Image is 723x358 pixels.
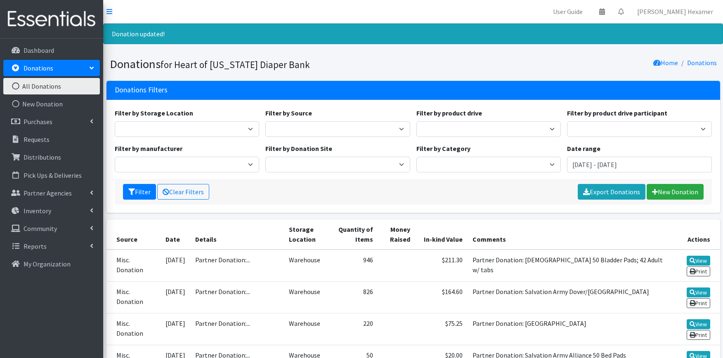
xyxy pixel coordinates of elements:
[567,157,712,172] input: January 1, 2011 - December 31, 2011
[3,131,100,148] a: Requests
[3,167,100,184] a: Pick Ups & Deliveries
[161,281,190,313] td: [DATE]
[3,220,100,237] a: Community
[161,313,190,345] td: [DATE]
[24,242,47,250] p: Reports
[24,224,57,233] p: Community
[687,59,717,67] a: Donations
[190,313,284,345] td: Partner Donation:...
[3,78,100,94] a: All Donations
[3,149,100,165] a: Distributions
[3,5,100,33] img: HumanEssentials
[161,219,190,250] th: Date
[468,219,674,250] th: Comments
[3,60,100,76] a: Donations
[284,281,332,313] td: Warehouse
[3,96,100,112] a: New Donation
[416,144,470,153] label: Filter by Category
[567,108,667,118] label: Filter by product drive participant
[115,86,168,94] h3: Donations Filters
[468,281,674,313] td: Partner Donation: Salvation Army Dover/[GEOGRAPHIC_DATA]
[3,185,100,201] a: Partner Agencies
[106,250,161,282] td: Misc. Donation
[284,250,332,282] td: Warehouse
[24,46,54,54] p: Dashboard
[415,250,468,282] td: $211.30
[24,207,51,215] p: Inventory
[546,3,589,20] a: User Guide
[190,219,284,250] th: Details
[190,250,284,282] td: Partner Donation:...
[157,184,209,200] a: Clear Filters
[284,313,332,345] td: Warehouse
[687,287,710,297] a: View
[687,298,710,308] a: Print
[24,135,50,144] p: Requests
[468,250,674,282] td: Partner Donation: [DEMOGRAPHIC_DATA] 50 Bladder Pads; 42 Adult w/ tabs
[415,219,468,250] th: In-kind Value
[24,171,82,179] p: Pick Ups & Deliveries
[631,3,720,20] a: [PERSON_NAME] Hexamer
[3,238,100,254] a: Reports
[190,281,284,313] td: Partner Donation:...
[332,313,378,345] td: 220
[103,24,723,44] div: Donation updated!
[3,256,100,272] a: My Organization
[415,281,468,313] td: $164.60
[106,219,161,250] th: Source
[161,59,310,71] small: for Heart of [US_STATE] Diaper Bank
[378,219,415,250] th: Money Raised
[106,281,161,313] td: Misc. Donation
[24,153,61,161] p: Distributions
[161,250,190,282] td: [DATE]
[416,108,482,118] label: Filter by product drive
[332,250,378,282] td: 946
[123,184,156,200] button: Filter
[687,266,710,276] a: Print
[332,281,378,313] td: 826
[647,184,704,200] a: New Donation
[106,313,161,345] td: Misc. Donation
[265,108,312,118] label: Filter by Source
[265,144,332,153] label: Filter by Donation Site
[687,330,710,340] a: Print
[24,260,71,268] p: My Organization
[332,219,378,250] th: Quantity of Items
[674,219,720,250] th: Actions
[687,256,710,266] a: View
[3,42,100,59] a: Dashboard
[3,113,100,130] a: Purchases
[653,59,678,67] a: Home
[115,144,182,153] label: Filter by manufacturer
[284,219,332,250] th: Storage Location
[567,144,600,153] label: Date range
[415,313,468,345] td: $75.25
[24,118,52,126] p: Purchases
[24,189,72,197] p: Partner Agencies
[468,313,674,345] td: Partner Donation: [GEOGRAPHIC_DATA]
[687,319,710,329] a: View
[578,184,645,200] a: Export Donations
[110,57,410,71] h1: Donations
[24,64,53,72] p: Donations
[3,203,100,219] a: Inventory
[115,108,193,118] label: Filter by Storage Location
